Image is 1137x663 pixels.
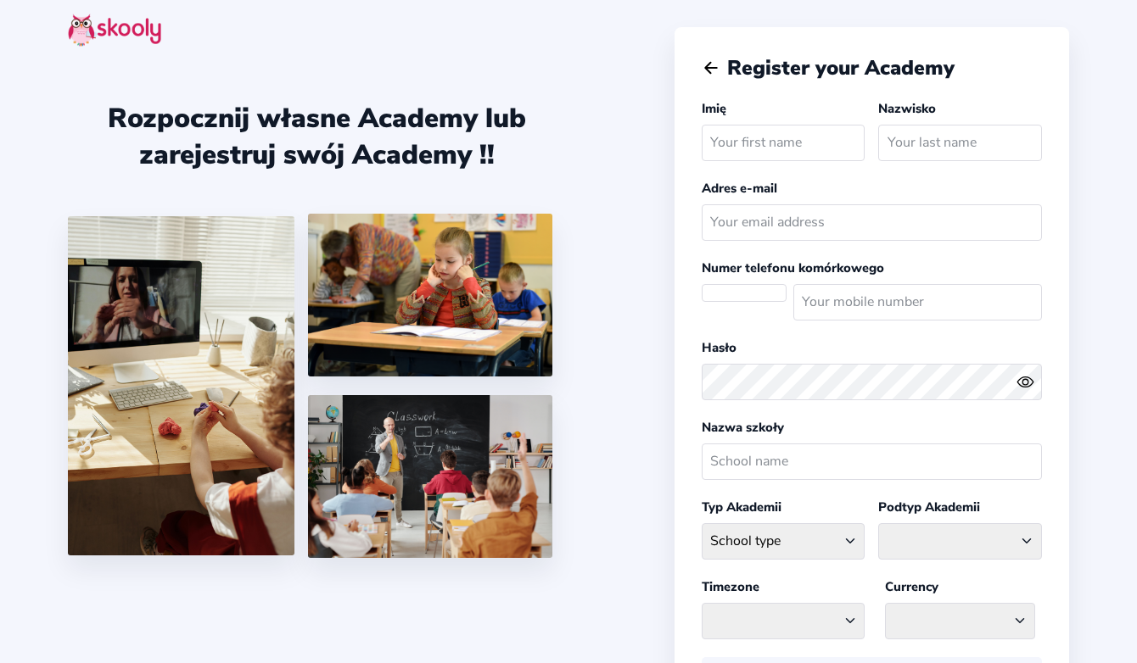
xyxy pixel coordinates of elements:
label: Nazwisko [878,100,936,117]
label: Numer telefonu komórkowego [702,259,884,276]
button: eye outlineeye off outline [1017,373,1042,391]
ion-icon: eye outline [1017,373,1034,391]
input: School name [702,443,1042,480]
input: Your email address [702,204,1042,241]
img: 5.png [308,395,552,558]
span: Register your Academy [727,54,955,81]
label: Hasło [702,339,737,356]
input: Your first name [702,125,865,161]
label: Typ Akademii [702,499,781,515]
div: Rozpocznij własne Academy lub zarejestruj swój Academy !! [68,100,566,173]
input: Your mobile number [793,284,1042,320]
button: arrow back outline [702,58,720,77]
input: Your last name [878,125,1042,161]
label: Imię [702,100,726,117]
img: skooly-logo.png [68,14,161,47]
label: Podtyp Akademii [878,499,980,515]
img: 4.png [308,214,552,376]
label: Currency [885,578,938,595]
label: Adres e-mail [702,180,777,197]
img: 1.jpg [68,216,294,555]
label: Nazwa szkoły [702,419,784,436]
label: Timezone [702,578,759,595]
